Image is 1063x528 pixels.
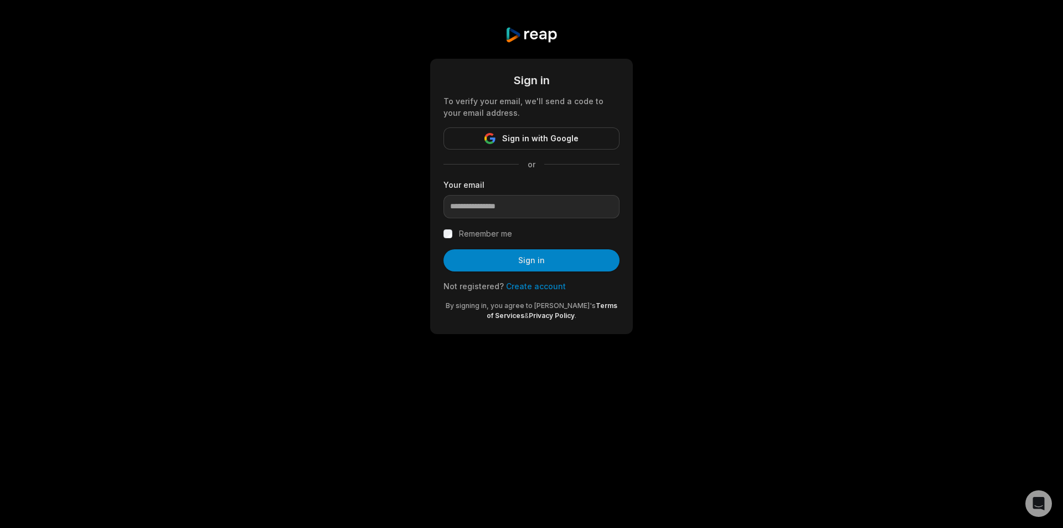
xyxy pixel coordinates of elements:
[443,72,620,89] div: Sign in
[575,311,576,320] span: .
[443,249,620,271] button: Sign in
[1025,490,1052,517] div: Open Intercom Messenger
[443,95,620,119] div: To verify your email, we'll send a code to your email address.
[443,127,620,150] button: Sign in with Google
[443,179,620,191] label: Your email
[506,281,566,291] a: Create account
[487,301,617,320] a: Terms of Services
[443,281,504,291] span: Not registered?
[459,227,512,240] label: Remember me
[502,132,579,145] span: Sign in with Google
[524,311,529,320] span: &
[529,311,575,320] a: Privacy Policy
[446,301,596,310] span: By signing in, you agree to [PERSON_NAME]'s
[519,158,544,170] span: or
